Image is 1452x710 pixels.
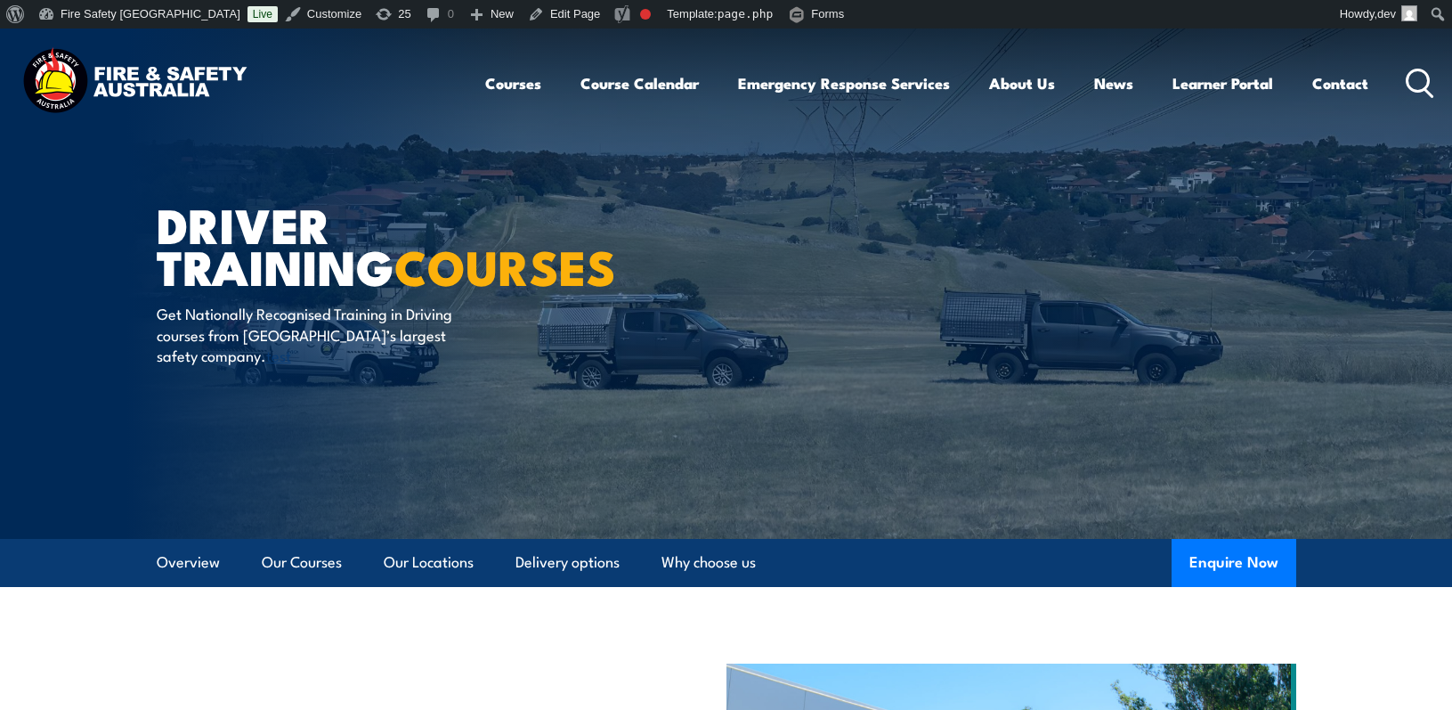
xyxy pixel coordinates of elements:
a: Overview [157,539,220,586]
a: News [1094,60,1133,107]
a: Live [247,6,278,22]
a: Why choose us [661,539,756,586]
span: dev [1377,7,1396,20]
p: Get Nationally Recognised Training in Driving courses from [GEOGRAPHIC_DATA]’s largest safety com... [157,303,482,365]
span: page.php [718,7,774,20]
h1: Driver Training [157,203,596,286]
a: test [266,344,291,365]
a: Course Calendar [580,60,699,107]
a: Emergency Response Services [738,60,950,107]
a: Learner Portal [1172,60,1273,107]
button: Enquire Now [1172,539,1296,587]
a: Contact [1312,60,1368,107]
div: Focus keyphrase not set [640,9,651,20]
strong: COURSES [394,228,616,302]
a: Delivery options [515,539,620,586]
a: Our Locations [384,539,474,586]
a: Our Courses [262,539,342,586]
a: Courses [485,60,541,107]
a: About Us [989,60,1055,107]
